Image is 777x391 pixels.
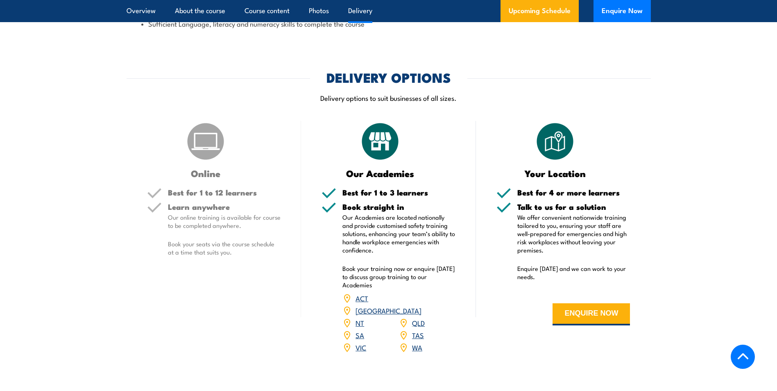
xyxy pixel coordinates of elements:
h5: Best for 1 to 12 learners [168,189,281,196]
h5: Best for 4 or more learners [517,189,630,196]
p: Book your training now or enquire [DATE] to discuss group training to our Academies [342,264,455,289]
a: TAS [412,330,424,340]
p: We offer convenient nationwide training tailored to you, ensuring your staff are well-prepared fo... [517,213,630,254]
button: ENQUIRE NOW [553,303,630,325]
a: ACT [356,293,368,303]
a: NT [356,318,364,327]
h3: Your Location [496,168,614,178]
a: SA [356,330,364,340]
a: [GEOGRAPHIC_DATA] [356,305,421,315]
p: Delivery options to suit businesses of all sizes. [127,93,651,102]
a: VIC [356,342,366,352]
h3: Online [147,168,265,178]
h5: Talk to us for a solution [517,203,630,211]
p: Our Academies are located nationally and provide customised safety training solutions, enhancing ... [342,213,455,254]
h3: Our Academies [322,168,439,178]
p: Enquire [DATE] and we can work to your needs. [517,264,630,281]
li: Sufficient Language, literacy and numeracy skills to complete the course [141,19,636,28]
p: Book your seats via the course schedule at a time that suits you. [168,240,281,256]
a: QLD [412,318,425,327]
h5: Book straight in [342,203,455,211]
p: Our online training is available for course to be completed anywhere. [168,213,281,230]
h5: Best for 1 to 3 learners [342,189,455,196]
h2: DELIVERY OPTIONS [326,71,451,83]
a: WA [412,342,422,352]
h5: Learn anywhere [168,203,281,211]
